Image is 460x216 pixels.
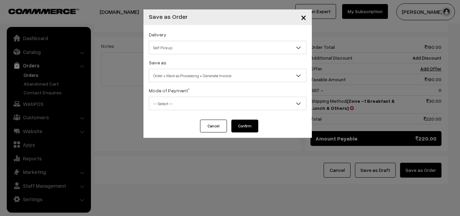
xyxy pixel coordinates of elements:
[149,31,166,38] label: Delivery
[301,11,306,23] span: ×
[149,97,306,110] span: -- Select --
[149,98,306,110] span: -- Select --
[295,7,312,28] button: Close
[149,69,306,82] span: Order + Mark as Processing + Generate Invoice
[149,41,306,54] span: Self Pickup
[149,42,306,54] span: Self Pickup
[149,70,306,82] span: Order + Mark as Processing + Generate Invoice
[200,120,227,132] button: Cancel
[149,12,188,21] h4: Save as Order
[231,120,258,132] button: Confirm
[149,59,166,66] label: Save as
[149,87,190,94] label: Mode of Payment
